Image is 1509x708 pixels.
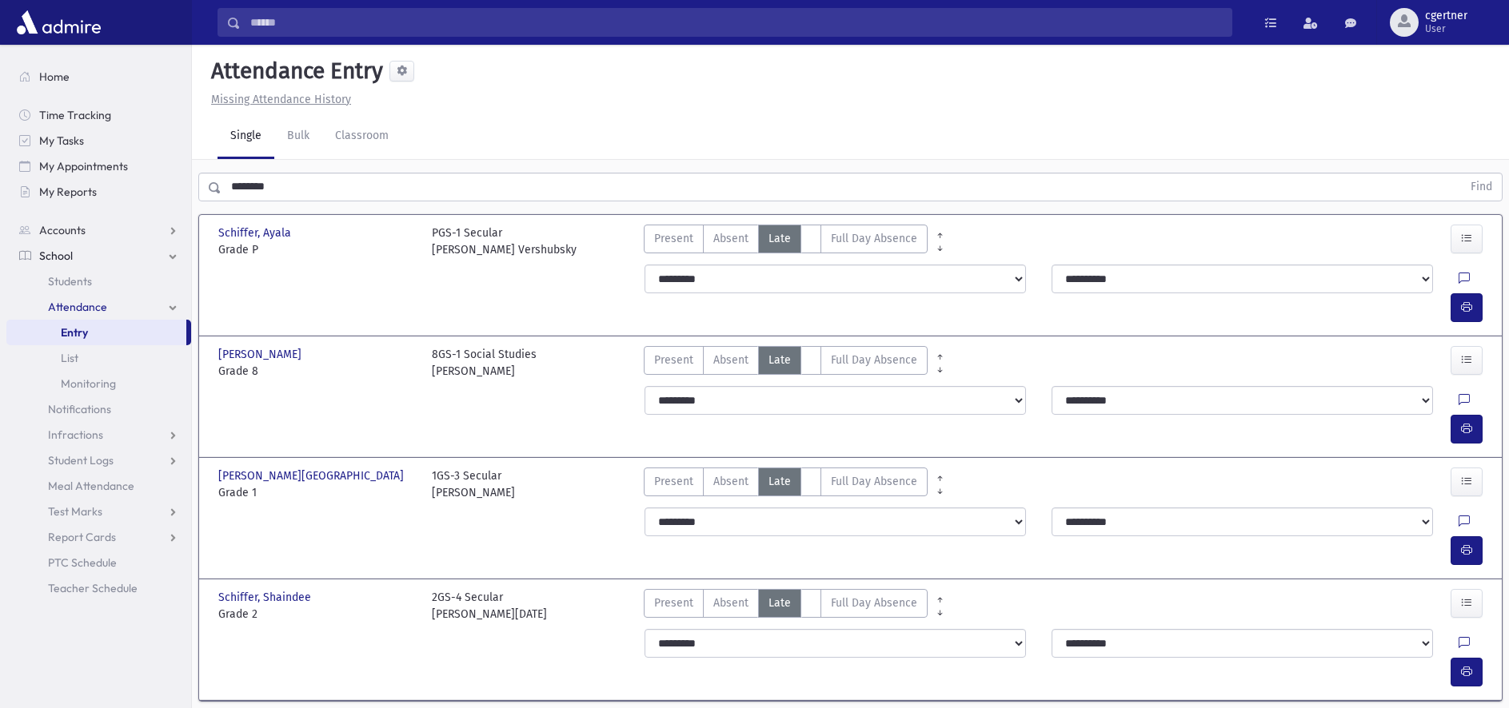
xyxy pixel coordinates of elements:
[6,217,191,243] a: Accounts
[644,346,928,380] div: AttTypes
[6,268,191,294] a: Students
[39,223,86,237] span: Accounts
[1461,173,1502,201] button: Find
[48,402,111,416] span: Notifications
[644,589,928,622] div: AttTypes
[218,363,416,380] span: Grade 8
[39,70,70,84] span: Home
[205,93,351,106] a: Missing Attendance History
[48,479,134,493] span: Meal Attendance
[218,484,416,501] span: Grade 1
[6,371,191,396] a: Monitoring
[654,352,693,368] span: Present
[432,467,515,501] div: 1GS-3 Secular [PERSON_NAME]
[831,473,917,490] span: Full Day Absence
[6,102,191,128] a: Time Tracking
[6,179,191,205] a: My Reports
[61,351,78,365] span: List
[48,300,107,314] span: Attendance
[48,555,117,570] span: PTC Schedule
[654,473,693,490] span: Present
[768,473,791,490] span: Late
[39,185,97,199] span: My Reports
[1425,10,1467,22] span: cgertner
[48,453,114,467] span: Student Logs
[6,499,191,524] a: Test Marks
[768,352,791,368] span: Late
[6,396,191,422] a: Notifications
[768,230,791,247] span: Late
[6,345,191,371] a: List
[6,550,191,575] a: PTC Schedule
[218,241,416,258] span: Grade P
[6,243,191,268] a: School
[241,8,1232,37] input: Search
[432,589,547,622] div: 2GS-4 Secular [PERSON_NAME][DATE]
[831,230,917,247] span: Full Day Absence
[1425,22,1467,35] span: User
[61,325,88,340] span: Entry
[39,133,84,148] span: My Tasks
[432,225,577,258] div: PGS-1 Secular [PERSON_NAME] Vershubsky
[6,128,191,153] a: My Tasks
[6,153,191,179] a: My Appointments
[48,274,92,288] span: Students
[218,606,416,622] span: Grade 2
[768,595,791,611] span: Late
[205,58,383,85] h5: Attendance Entry
[6,447,191,473] a: Student Logs
[48,581,138,595] span: Teacher Schedule
[6,294,191,320] a: Attendance
[6,575,191,601] a: Teacher Schedule
[211,93,351,106] u: Missing Attendance History
[218,225,294,241] span: Schiffer, Ayala
[713,230,749,247] span: Absent
[48,530,116,544] span: Report Cards
[218,589,314,606] span: Schiffer, Shaindee
[48,428,103,442] span: Infractions
[6,422,191,447] a: Infractions
[13,6,105,38] img: AdmirePro
[713,352,749,368] span: Absent
[432,346,537,380] div: 8GS-1 Social Studies [PERSON_NAME]
[218,114,274,159] a: Single
[6,320,186,345] a: Entry
[831,352,917,368] span: Full Day Absence
[218,346,305,363] span: [PERSON_NAME]
[39,249,73,263] span: School
[654,230,693,247] span: Present
[713,595,749,611] span: Absent
[218,467,407,484] span: [PERSON_NAME][GEOGRAPHIC_DATA]
[6,64,191,89] a: Home
[48,504,102,519] span: Test Marks
[274,114,322,159] a: Bulk
[654,595,693,611] span: Present
[6,473,191,499] a: Meal Attendance
[61,376,116,391] span: Monitoring
[39,159,128,173] span: My Appointments
[6,524,191,550] a: Report Cards
[713,473,749,490] span: Absent
[831,595,917,611] span: Full Day Absence
[39,108,111,122] span: Time Tracking
[322,114,401,159] a: Classroom
[644,467,928,501] div: AttTypes
[644,225,928,258] div: AttTypes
